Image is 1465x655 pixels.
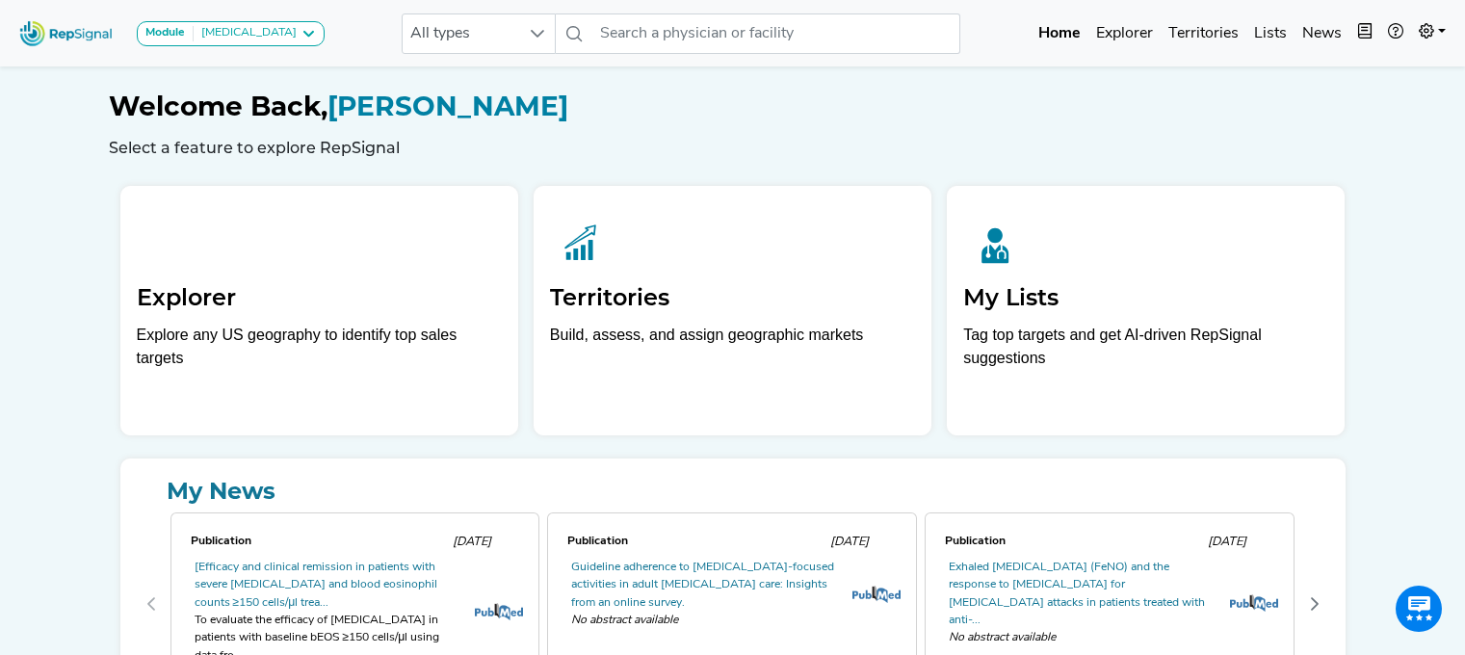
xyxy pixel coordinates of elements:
span: All types [403,14,518,53]
a: Home [1031,14,1088,53]
div: Explore any US geography to identify top sales targets [137,324,502,370]
span: [DATE] [830,536,869,548]
span: [DATE] [1208,536,1246,548]
button: Module[MEDICAL_DATA] [137,21,325,46]
h2: Explorer [137,284,502,312]
a: Guideline adherence to [MEDICAL_DATA]-focused activities in adult [MEDICAL_DATA] care: Insights f... [571,562,834,609]
a: My ListsTag top targets and get AI-driven RepSignal suggestions [947,186,1345,435]
img: pubmed_logo.fab3c44c.png [852,586,901,603]
a: ExplorerExplore any US geography to identify top sales targets [120,186,518,435]
div: [MEDICAL_DATA] [194,26,297,41]
span: No abstract available [571,612,835,629]
p: Build, assess, and assign geographic markets [550,324,915,380]
a: Explorer [1088,14,1161,53]
h6: Select a feature to explore RepSignal [109,139,1357,157]
img: pubmed_logo.fab3c44c.png [475,603,523,620]
span: No abstract available [949,629,1213,646]
span: Welcome Back, [109,90,327,122]
span: Publication [191,536,251,547]
h2: Territories [550,284,915,312]
h1: [PERSON_NAME] [109,91,1357,123]
a: Lists [1246,14,1295,53]
input: Search a physician or facility [592,13,960,54]
button: Intel Book [1349,14,1380,53]
button: Next Page [1299,589,1330,619]
a: Territories [1161,14,1246,53]
p: Tag top targets and get AI-driven RepSignal suggestions [963,324,1328,380]
a: Exhaled [MEDICAL_DATA] (FeNO) and the response to [MEDICAL_DATA] for [MEDICAL_DATA] attacks in pa... [949,562,1205,626]
a: News [1295,14,1349,53]
h2: My Lists [963,284,1328,312]
span: Publication [945,536,1006,547]
strong: Module [145,27,185,39]
a: My News [136,474,1330,509]
a: [Efficacy and clinical remission in patients with severe [MEDICAL_DATA] and blood eosinophil coun... [195,562,437,609]
span: [DATE] [453,536,491,548]
a: TerritoriesBuild, assess, and assign geographic markets [534,186,931,435]
img: pubmed_logo.fab3c44c.png [1230,594,1278,612]
span: Publication [567,536,628,547]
